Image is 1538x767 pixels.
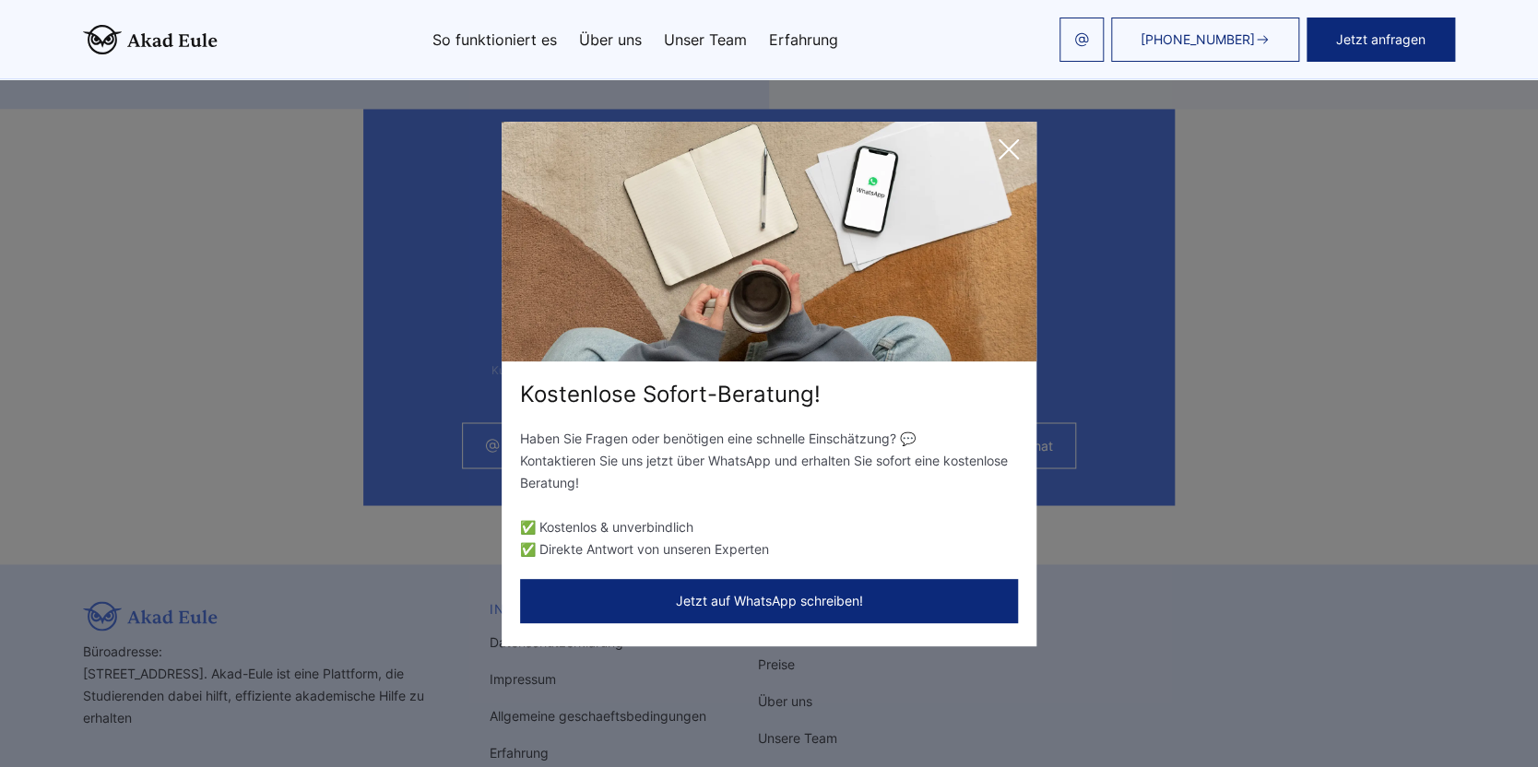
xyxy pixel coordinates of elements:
a: Unser Team [664,32,747,47]
button: Jetzt anfragen [1307,18,1455,62]
p: Haben Sie Fragen oder benötigen eine schnelle Einschätzung? 💬 Kontaktieren Sie uns jetzt über Wha... [520,428,1018,494]
li: ✅ Direkte Antwort von unseren Experten [520,538,1018,560]
span: [PHONE_NUMBER] [1141,32,1255,47]
a: Erfahrung [769,32,838,47]
div: Kostenlose Sofort-Beratung! [502,380,1036,409]
li: ✅ Kostenlos & unverbindlich [520,516,1018,538]
a: [PHONE_NUMBER] [1111,18,1299,62]
button: Jetzt auf WhatsApp schreiben! [520,579,1018,623]
img: logo [83,25,218,54]
a: Über uns [579,32,642,47]
img: exit [502,122,1036,361]
a: So funktioniert es [432,32,557,47]
img: email [1074,32,1089,47]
